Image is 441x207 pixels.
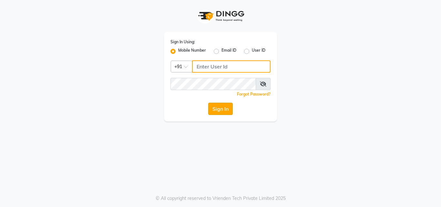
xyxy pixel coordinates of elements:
button: Sign In [208,103,233,115]
label: Mobile Number [178,47,206,55]
label: Sign In Using: [170,39,195,45]
input: Username [170,78,256,90]
label: Email ID [221,47,236,55]
label: User ID [252,47,265,55]
input: Username [192,60,271,73]
img: logo1.svg [195,6,246,26]
a: Forgot Password? [237,92,271,97]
